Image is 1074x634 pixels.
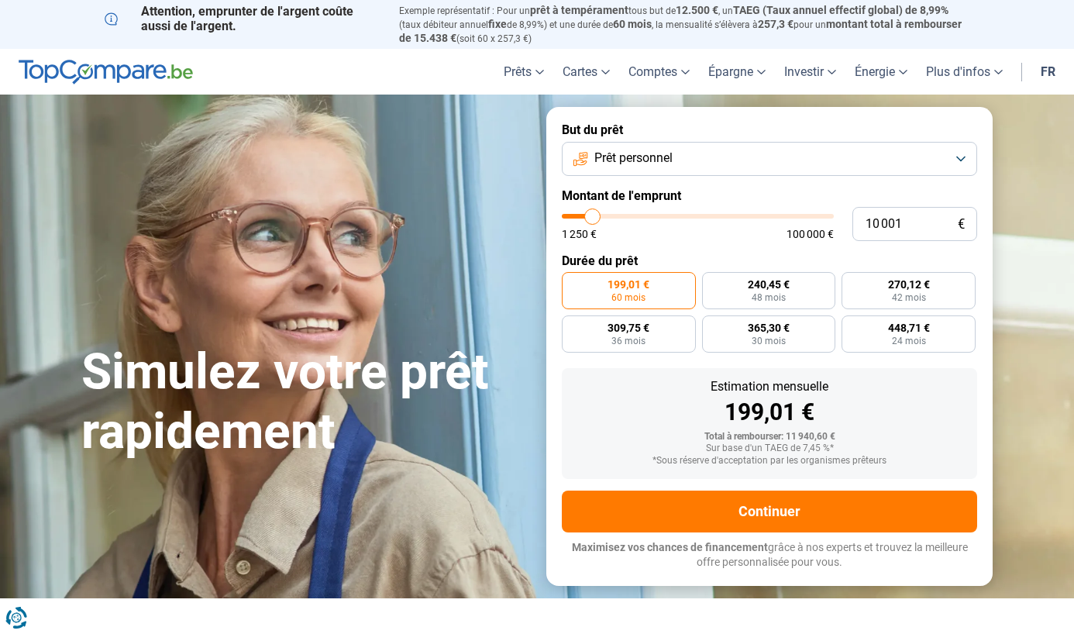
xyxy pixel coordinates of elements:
[758,18,793,30] span: 257,3 €
[574,432,965,443] div: Total à rembourser: 11 940,60 €
[574,401,965,424] div: 199,01 €
[748,322,790,333] span: 365,30 €
[917,49,1012,95] a: Plus d'infos
[613,18,652,30] span: 60 mois
[530,4,628,16] span: prêt à tempérament
[562,540,977,570] p: grâce à nos experts et trouvez la meilleure offre personnalisée pour vous.
[562,491,977,532] button: Continuer
[699,49,775,95] a: Épargne
[611,293,645,302] span: 60 mois
[787,229,834,239] span: 100 000 €
[676,4,718,16] span: 12.500 €
[562,253,977,268] label: Durée du prêt
[845,49,917,95] a: Énergie
[399,18,962,44] span: montant total à rembourser de 15.438 €
[562,142,977,176] button: Prêt personnel
[888,322,930,333] span: 448,71 €
[553,49,619,95] a: Cartes
[608,322,649,333] span: 309,75 €
[608,279,649,290] span: 199,01 €
[748,279,790,290] span: 240,45 €
[892,293,926,302] span: 42 mois
[574,443,965,454] div: Sur base d'un TAEG de 7,45 %*
[574,456,965,467] div: *Sous réserve d'acceptation par les organismes prêteurs
[562,122,977,137] label: But du prêt
[494,49,553,95] a: Prêts
[619,49,699,95] a: Comptes
[752,293,786,302] span: 48 mois
[562,188,977,203] label: Montant de l'emprunt
[105,4,380,33] p: Attention, emprunter de l'argent coûte aussi de l'argent.
[81,343,528,462] h1: Simulez votre prêt rapidement
[1031,49,1065,95] a: fr
[775,49,845,95] a: Investir
[572,541,768,553] span: Maximisez vos chances de financement
[888,279,930,290] span: 270,12 €
[594,150,673,167] span: Prêt personnel
[19,60,193,84] img: TopCompare
[574,381,965,393] div: Estimation mensuelle
[399,4,969,45] p: Exemple représentatif : Pour un tous but de , un (taux débiteur annuel de 8,99%) et une durée de ...
[958,218,965,231] span: €
[488,18,507,30] span: fixe
[562,229,597,239] span: 1 250 €
[611,336,645,346] span: 36 mois
[733,4,948,16] span: TAEG (Taux annuel effectif global) de 8,99%
[892,336,926,346] span: 24 mois
[752,336,786,346] span: 30 mois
